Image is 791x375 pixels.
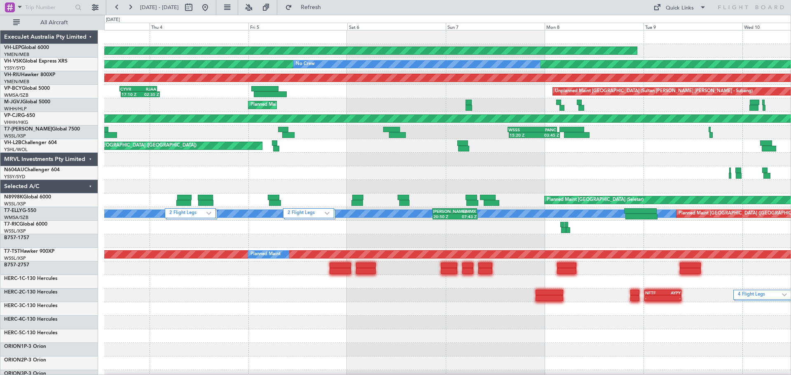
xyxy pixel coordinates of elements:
[4,228,26,234] a: WSSL/XSP
[4,195,51,200] a: N8998KGlobal 6000
[296,58,315,70] div: No Crew
[4,168,24,172] span: N604AU
[4,208,22,213] span: T7-ELLY
[4,106,27,112] a: WIHH/HLP
[4,100,50,105] a: M-JGVJGlobal 5000
[4,51,29,58] a: YMEN/MEB
[4,276,57,281] a: HERC-1C-130 Hercules
[645,296,663,300] div: -
[4,276,22,281] span: HERC-1
[4,255,26,261] a: WSSL/XSP
[122,92,140,97] div: 17:10 Z
[9,16,89,29] button: All Aircraft
[4,344,24,349] span: ORION1
[281,1,331,14] button: Refresh
[508,127,532,132] div: WSSS
[4,45,49,50] a: VH-LEPGlobal 6000
[138,86,157,91] div: RJAA
[325,212,330,215] img: arrow-gray.svg
[4,249,20,254] span: T7-TST
[4,222,47,227] a: T7-RICGlobal 6000
[433,209,454,214] div: [PERSON_NAME]
[347,23,446,30] div: Sat 6
[738,291,782,298] label: 4 Flight Legs
[555,85,753,98] div: Unplanned Maint [GEOGRAPHIC_DATA] (Sultan [PERSON_NAME] [PERSON_NAME] - Subang)
[4,72,55,77] a: VH-RIUHawker 800XP
[4,100,22,105] span: M-JGVJ
[4,303,57,308] a: HERC-3C-130 Hercules
[649,1,710,14] button: Quick Links
[248,23,347,30] div: Fri 5
[4,222,19,227] span: T7-RIC
[21,20,87,26] span: All Aircraft
[4,214,28,221] a: WMSA/SZB
[4,86,22,91] span: VP-BCY
[4,317,57,322] a: HERC-4C-130 Hercules
[250,99,347,111] div: Planned Maint [GEOGRAPHIC_DATA] (Seletar)
[4,317,22,322] span: HERC-4
[4,140,21,145] span: VH-L2B
[4,235,21,240] span: B757-1
[547,194,644,206] div: Planned Maint [GEOGRAPHIC_DATA] (Seletar)
[4,201,26,207] a: WSSL/XSP
[4,72,21,77] span: VH-RIU
[663,296,681,300] div: -
[4,331,22,335] span: HERC-5
[645,290,663,295] div: NFTF
[433,214,455,219] div: 20:50 Z
[4,195,23,200] span: N8998K
[140,4,179,11] span: [DATE] - [DATE]
[455,214,477,219] div: 07:43 Z
[120,86,138,91] div: CYVR
[250,248,281,261] div: Planned Maint
[140,92,159,97] div: 02:35 Z
[4,133,26,139] a: WSSL/XSP
[663,290,681,295] div: AYPY
[4,119,28,126] a: VHHH/HKG
[4,65,25,71] a: YSSY/SYD
[782,293,787,296] img: arrow-gray.svg
[4,86,50,91] a: VP-BCYGlobal 5000
[446,23,545,30] div: Sun 7
[4,263,29,268] a: B757-2757
[666,4,694,12] div: Quick Links
[532,127,556,132] div: PANC
[206,212,211,215] img: arrow-gray.svg
[4,79,29,85] a: YMEN/MEB
[4,127,52,132] span: T7-[PERSON_NAME]
[545,23,644,30] div: Mon 8
[294,5,328,10] span: Refresh
[4,303,22,308] span: HERC-3
[4,168,60,172] a: N604AUChallenger 604
[4,290,22,295] span: HERC-2
[169,210,206,217] label: 2 Flight Legs
[4,140,57,145] a: VH-L2BChallenger 604
[106,16,120,23] div: [DATE]
[4,147,28,153] a: YSHL/WOL
[4,208,36,213] a: T7-ELLYG-550
[61,140,197,152] div: Unplanned Maint [GEOGRAPHIC_DATA] ([GEOGRAPHIC_DATA])
[454,209,476,214] div: GMMX
[150,23,248,30] div: Thu 4
[4,290,57,295] a: HERC-2C-130 Hercules
[288,210,325,217] label: 2 Flight Legs
[4,331,57,335] a: HERC-5C-130 Hercules
[4,127,80,132] a: T7-[PERSON_NAME]Global 7500
[4,174,25,180] a: YSSY/SYD
[4,249,54,254] a: T7-TSTHawker 900XP
[4,59,22,64] span: VH-VSK
[4,92,28,98] a: WMSA/SZB
[510,133,534,137] div: 15:20 Z
[4,45,21,50] span: VH-LEP
[4,59,68,64] a: VH-VSKGlobal Express XRS
[4,263,21,268] span: B757-2
[4,113,21,118] span: VP-CJR
[644,23,742,30] div: Tue 9
[4,235,29,240] a: B757-1757
[4,358,46,363] a: ORION2P-3 Orion
[534,133,559,137] div: 03:45 Z
[4,358,24,363] span: ORION2
[4,344,46,349] a: ORION1P-3 Orion
[4,113,35,118] a: VP-CJRG-650
[25,1,73,14] input: Trip Number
